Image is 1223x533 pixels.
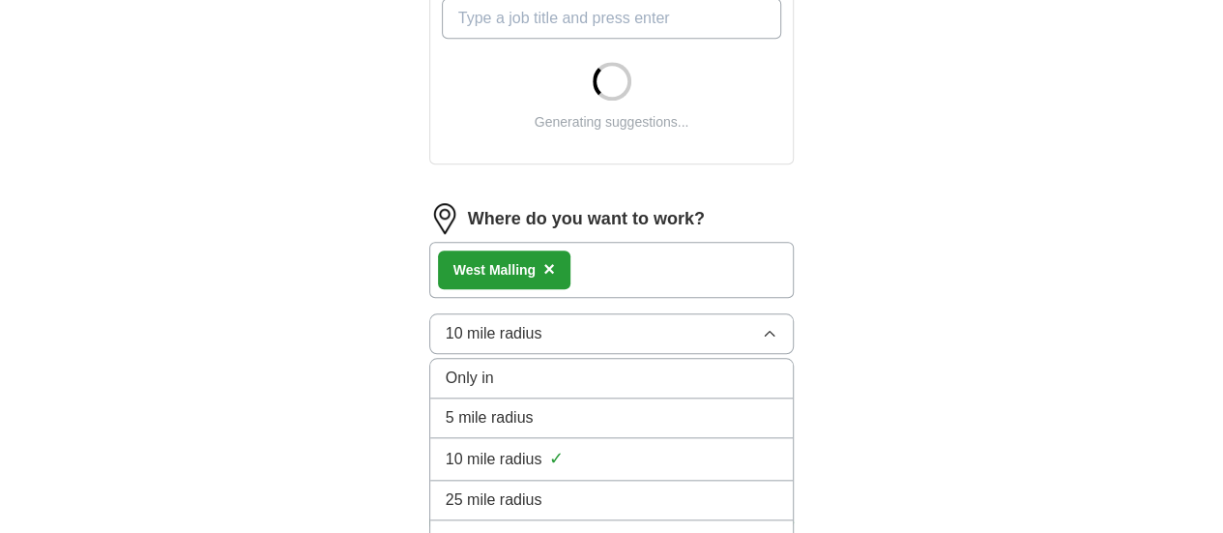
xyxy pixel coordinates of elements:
[446,367,494,390] span: Only in
[446,322,542,345] span: 10 mile radius
[429,313,795,354] button: 10 mile radius
[543,258,555,280] span: ×
[453,260,536,281] div: West Malling
[543,255,555,284] button: ×
[446,406,534,429] span: 5 mile radius
[468,206,705,232] label: Where do you want to work?
[446,489,542,512] span: 25 mile radius
[446,448,542,471] span: 10 mile radius
[549,446,564,472] span: ✓
[535,112,689,133] div: Generating suggestions...
[429,203,460,234] img: location.png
